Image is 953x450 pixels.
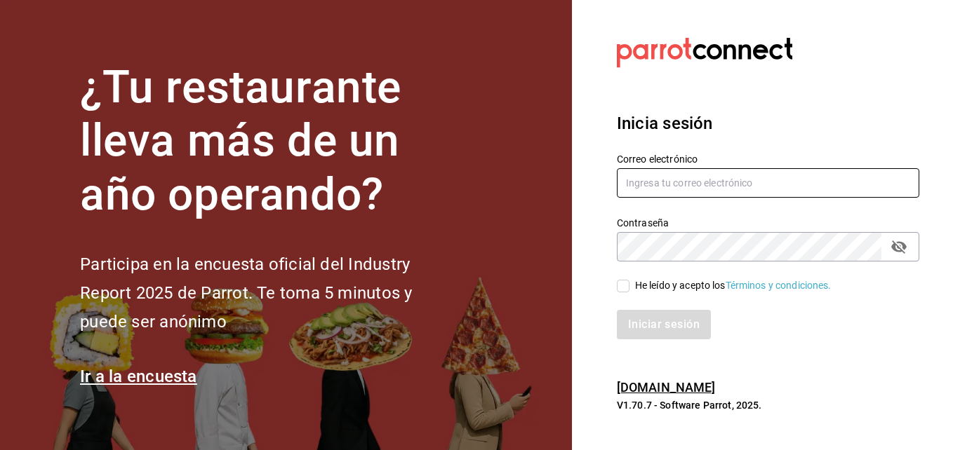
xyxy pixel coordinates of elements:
[887,235,911,259] button: Campo de contraseña
[617,168,919,198] input: Ingresa tu correo electrónico
[80,250,459,336] h2: Participa en la encuesta oficial del Industry Report 2025 de Parrot. Te toma 5 minutos y puede se...
[635,278,832,293] div: He leído y acepto los
[617,111,919,136] h3: Inicia sesión
[617,380,716,395] a: [DOMAIN_NAME]
[617,217,919,227] label: Contraseña
[617,398,919,412] p: V1.70.7 - Software Parrot, 2025.
[617,154,919,163] label: Correo electrónico
[80,61,459,222] h1: ¿Tu restaurante lleva más de un año operando?
[80,367,197,386] a: Ir a la encuesta
[726,280,832,291] a: Términos y condiciones.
